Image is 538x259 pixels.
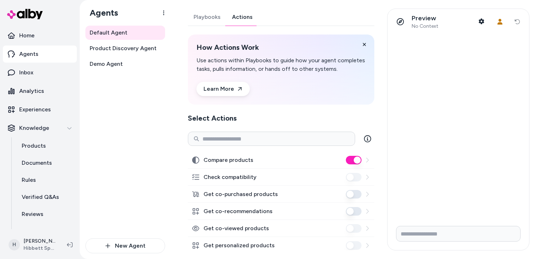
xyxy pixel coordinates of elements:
label: Get co-recommendations [204,207,273,216]
input: Write your prompt here [396,226,521,242]
span: Demo Agent [90,60,123,68]
button: Knowledge [3,120,77,137]
a: Home [3,27,77,44]
a: Experiences [3,101,77,118]
p: Survey Questions [22,227,69,236]
p: Home [19,31,35,40]
img: alby Logo [7,9,43,19]
h2: How Actions Work [196,43,366,52]
a: Default Agent [85,26,165,40]
button: New Agent [85,238,165,253]
span: H [9,239,20,250]
a: Documents [15,154,77,171]
a: Playbooks [188,9,226,26]
label: Get co-purchased products [204,190,278,199]
label: Check compatibility [204,173,257,181]
p: Products [22,142,46,150]
h2: Select Actions [188,113,374,123]
span: Default Agent [90,28,127,37]
p: Preview [412,14,438,22]
p: Use actions within Playbooks to guide how your agent completes tasks, pulls information, or hands... [196,56,366,73]
a: Rules [15,171,77,189]
a: Inbox [3,64,77,81]
span: Product Discovery Agent [90,44,157,53]
a: Product Discovery Agent [85,41,165,55]
button: H[PERSON_NAME]Hibbett Sports [4,233,61,256]
p: Reviews [22,210,43,218]
label: Get personalized products [204,241,275,250]
span: No Context [412,23,438,30]
a: Products [15,137,77,154]
p: Verified Q&As [22,193,59,201]
a: Analytics [3,83,77,100]
p: Analytics [19,87,44,95]
label: Compare products [204,156,253,164]
label: Get co-viewed products [204,224,269,233]
p: Rules [22,176,36,184]
p: Inbox [19,68,33,77]
a: Verified Q&As [15,189,77,206]
p: Experiences [19,105,51,114]
a: Actions [226,9,258,26]
span: Hibbett Sports [23,245,56,252]
p: Knowledge [19,124,49,132]
a: Reviews [15,206,77,223]
p: Documents [22,159,52,167]
a: Demo Agent [85,57,165,71]
a: Learn More [196,82,250,96]
p: Agents [19,50,38,58]
a: Agents [3,46,77,63]
h1: Agents [84,7,118,18]
a: Survey Questions [15,223,77,240]
p: [PERSON_NAME] [23,238,56,245]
